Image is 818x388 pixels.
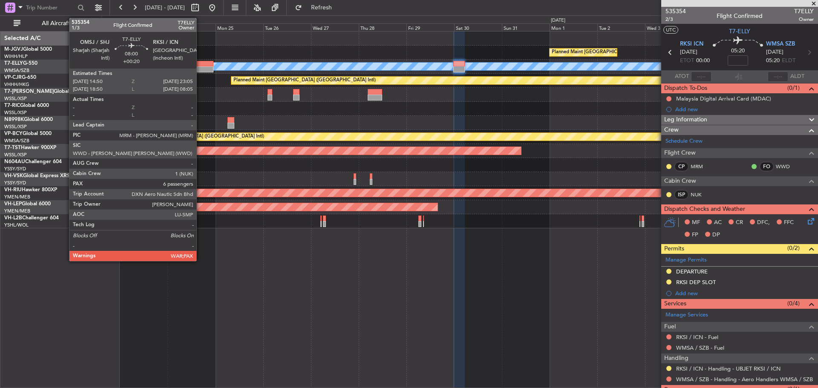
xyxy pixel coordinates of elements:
a: Schedule Crew [665,137,703,146]
span: DP [712,231,720,239]
span: Services [664,299,686,309]
input: Trip Number [26,1,75,14]
span: Leg Information [664,115,707,125]
span: T7-TST [4,145,21,150]
span: ELDT [782,57,795,65]
input: --:-- [691,72,711,82]
a: VH-RIUHawker 800XP [4,187,57,193]
div: [DATE] [103,17,118,24]
span: 2/3 [665,16,686,23]
div: [DATE] [551,17,565,24]
span: 05:20 [766,57,780,65]
a: VH-LEPGlobal 6000 [4,201,51,207]
div: Wed 27 [311,23,359,31]
span: (0/4) [787,299,800,308]
span: AC [714,218,722,227]
a: M-JGVJGlobal 5000 [4,47,52,52]
span: VH-RIU [4,187,22,193]
a: NUK [691,191,710,198]
a: N8998KGlobal 6000 [4,117,53,122]
a: N604AUChallenger 604 [4,159,62,164]
a: YMEN/MEB [4,194,30,200]
button: UTC [663,26,678,34]
a: VHHH/HKG [4,81,29,88]
span: 00:00 [696,57,710,65]
div: Flight Confirmed [717,11,763,20]
span: DFC, [757,218,770,227]
span: T7-[PERSON_NAME] [4,89,54,94]
a: Manage Permits [665,256,707,264]
div: Add new [675,290,814,297]
span: VH-LEP [4,201,22,207]
div: Planned Maint [GEOGRAPHIC_DATA] ([GEOGRAPHIC_DATA] Intl) [233,74,376,87]
div: Planned Maint [GEOGRAPHIC_DATA] ([GEOGRAPHIC_DATA] Intl) [122,130,264,143]
span: M-JGVJ [4,47,23,52]
a: YMEN/MEB [4,208,30,214]
span: VP-BCY [4,131,23,136]
div: Thu 28 [359,23,406,31]
span: FFC [784,218,794,227]
span: (0/1) [787,83,800,92]
span: ALDT [790,72,804,81]
span: [DATE] - [DATE] [145,4,185,11]
div: Fri 29 [406,23,454,31]
span: Refresh [304,5,340,11]
a: YSSY/SYD [4,180,26,186]
span: Cabin Crew [664,176,696,186]
a: VP-CJRG-650 [4,75,36,80]
div: Sun 24 [167,23,215,31]
div: Sun 31 [502,23,550,31]
span: WMSA SZB [766,40,795,49]
span: FP [692,231,698,239]
div: ISP [674,190,688,199]
span: N604AU [4,159,25,164]
span: Owner [794,16,814,23]
div: Planned Maint [GEOGRAPHIC_DATA] (Seletar) [552,46,652,59]
div: Tue 26 [263,23,311,31]
span: T7ELLY [794,7,814,16]
div: Sat 30 [454,23,502,31]
a: T7-TSTHawker 900XP [4,145,56,150]
span: VH-L2B [4,216,22,221]
span: ATOT [675,72,689,81]
span: All Aircraft [22,20,90,26]
span: CR [736,218,743,227]
a: YSHL/WOL [4,222,29,228]
a: RKSI / ICN - Fuel [676,333,718,341]
a: WSSL/XSP [4,124,27,130]
a: VH-VSKGlobal Express XRS [4,173,70,178]
div: Sat 23 [120,23,167,31]
a: WSSL/XSP [4,95,27,102]
span: N8998K [4,117,24,122]
a: WMSA/SZB [4,67,29,74]
div: FO [760,162,774,171]
a: WMSA/SZB [4,138,29,144]
span: 05:20 [731,47,745,55]
div: Mon 1 [550,23,597,31]
a: RKSI / ICN - Handling - UBJET RKSI / ICN [676,365,781,372]
a: Manage Services [665,311,708,319]
button: All Aircraft [9,17,92,30]
button: Refresh [291,1,342,14]
a: WMSA / SZB - Handling - Aero Handlers WMSA / SZB [676,376,813,383]
div: CP [674,162,688,171]
a: VP-BCYGlobal 5000 [4,131,52,136]
div: Add new [675,106,814,113]
a: WSSL/XSP [4,152,27,158]
a: T7-RICGlobal 6000 [4,103,49,108]
span: Fuel [664,322,676,332]
span: Handling [664,354,688,363]
div: RKSI DEP SLOT [676,279,716,286]
span: Flight Crew [664,148,696,158]
span: T7-ELLY [729,27,750,36]
span: 535354 [665,7,686,16]
a: WWD [776,163,795,170]
a: VH-L2BChallenger 604 [4,216,59,221]
a: WSSL/XSP [4,109,27,116]
span: Permits [664,244,684,254]
a: WIHH/HLP [4,53,28,60]
span: Dispatch To-Dos [664,83,707,93]
span: ETOT [680,57,694,65]
span: T7-RIC [4,103,20,108]
span: [DATE] [766,48,783,57]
